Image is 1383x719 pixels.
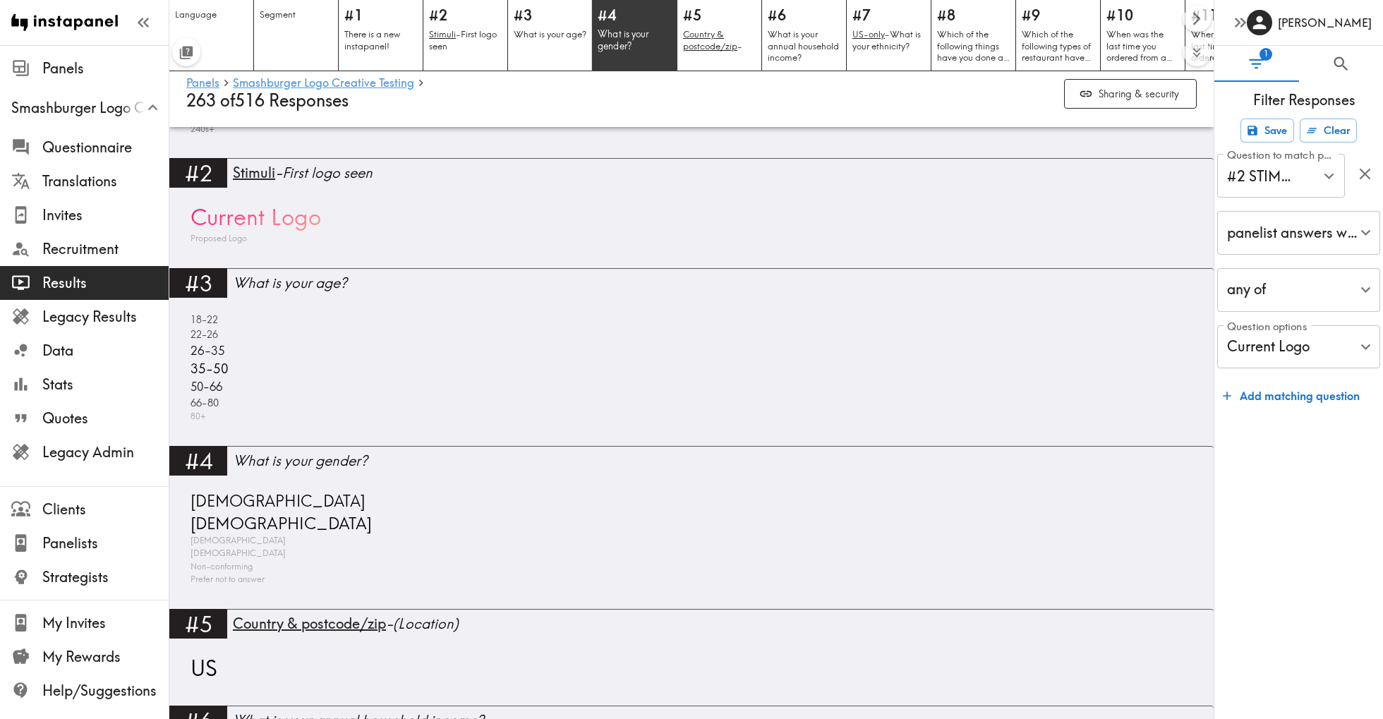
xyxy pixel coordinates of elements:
span: Quotes [42,409,169,428]
span: 22-26 [187,327,218,342]
div: What is your age? [233,273,1214,293]
span: Legacy Admin [42,442,169,462]
span: [DEMOGRAPHIC_DATA] [187,490,366,512]
u: US-only [852,28,885,40]
p: There is a new instapanel! [344,28,417,52]
div: panelist answers with [1217,211,1380,255]
div: #5 [169,609,227,639]
span: 18-22 [187,313,218,327]
p: Segment [260,8,332,20]
span: Results [42,273,169,293]
button: Save filters [1240,119,1294,143]
button: Add matching question [1217,382,1365,410]
span: My Invites [42,613,169,633]
p: What is your age? [514,28,586,40]
span: Strategists [42,567,169,587]
h5: #5 [683,6,756,25]
span: 1 [1260,48,1272,61]
button: Clear all filters [1300,119,1357,143]
h5: #2 [429,6,502,25]
button: Scroll right [1183,5,1211,32]
span: Non-conforming [187,560,253,573]
span: [DEMOGRAPHIC_DATA] [187,534,286,547]
p: When was the last time you ordered from a quick service restaurant (fast food restaurants with co... [1106,28,1179,64]
a: Panels [186,77,219,90]
span: Smashburger Logo Creative Testing [11,98,169,118]
span: 80+ [187,410,206,423]
h6: [PERSON_NAME] [1278,15,1372,30]
p: - [683,28,756,52]
div: Current Logo [1217,325,1380,369]
div: #2 [169,158,227,188]
h5: #10 [1106,6,1179,25]
span: Panels [42,59,169,78]
div: #3 [169,268,227,298]
span: [DEMOGRAPHIC_DATA] [187,512,372,534]
span: Search [1331,54,1351,73]
button: Sharing & security [1064,79,1197,109]
h5: #4 [598,5,672,25]
div: - (Location) [233,614,1214,634]
span: Filter Responses [1226,90,1383,110]
span: Current Logo [187,203,321,232]
span: [DEMOGRAPHIC_DATA] [187,547,286,560]
u: Country & postcode/zip [683,28,737,52]
span: 50-66 [187,378,222,395]
span: 263 of [186,90,235,111]
span: Panelists [42,533,169,553]
button: Open [1318,165,1340,187]
button: Expand to show all items [1183,39,1211,66]
h5: #9 [1022,6,1094,25]
div: any of [1217,268,1380,312]
span: Invites [42,205,169,225]
p: Language [175,8,248,20]
a: #3What is your age? [169,268,1214,307]
h5: #3 [514,6,586,25]
span: Proposed Logo [187,232,247,245]
p: First logo seen [429,28,502,52]
span: 35-50 [187,359,229,378]
a: #2Stimuli-First logo seen [169,158,1214,197]
h5: #8 [937,6,1010,25]
label: Question options [1227,319,1307,334]
span: Legacy Results [42,307,169,327]
span: Data [42,341,169,361]
p: What is your ethnicity? [852,28,925,52]
span: 516 Responses [235,90,349,111]
span: Recruitment [42,239,169,259]
span: Clients [42,500,169,519]
div: - First logo seen [233,163,1214,183]
span: 66-80 [187,395,219,411]
h5: #1 [344,6,417,25]
h5: #6 [768,6,840,25]
span: Translations [42,171,169,191]
a: #4What is your gender? [169,446,1214,485]
span: Questionnaire [42,138,169,157]
div: What is your gender? [233,451,1214,471]
p: What is your annual household income? [768,28,840,64]
span: Country & postcode/zip [233,615,386,632]
h5: #7 [852,6,925,25]
p: Which of the following things have you done at least once in the last 6 months, if any? [937,28,1010,64]
span: Stimuli [233,164,275,181]
a: Smashburger Logo Creative Testing [233,77,414,90]
a: #5Country & postcode/zip-(Location) [169,609,1214,648]
button: Filter Responses [1214,46,1299,82]
div: #4 [169,446,227,476]
span: 240s+ [187,122,215,135]
p: Which of the following types of restaurant have you ordered from in the last 6 months? Please rea... [1022,28,1094,64]
p: What is your gender? [598,28,672,52]
button: Toggle between responses and questions [172,38,200,66]
span: 26-35 [187,342,225,360]
span: My Rewards [42,647,169,667]
span: Prefer not to answer [187,573,265,586]
span: US [187,653,217,683]
span: Help/Suggestions [42,681,169,701]
u: Stimuli [429,28,456,40]
label: Question to match panelists on [1227,147,1338,163]
span: Stats [42,375,169,394]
